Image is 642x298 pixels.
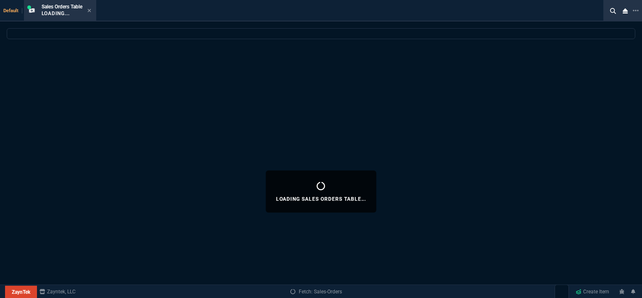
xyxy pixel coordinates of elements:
nx-icon: Close Tab [87,8,91,14]
nx-icon: Search [607,6,619,16]
span: Sales Orders Table [42,4,82,10]
a: Fetch: Sales-Orders [290,288,342,295]
nx-icon: Open New Tab [633,7,639,15]
a: msbcCompanyName [37,288,78,295]
a: Create Item [572,285,613,298]
p: Loading Sales Orders Table... [276,196,366,202]
span: Default [3,8,22,13]
nx-icon: Close Workbench [619,6,631,16]
p: Loading... [42,10,82,17]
